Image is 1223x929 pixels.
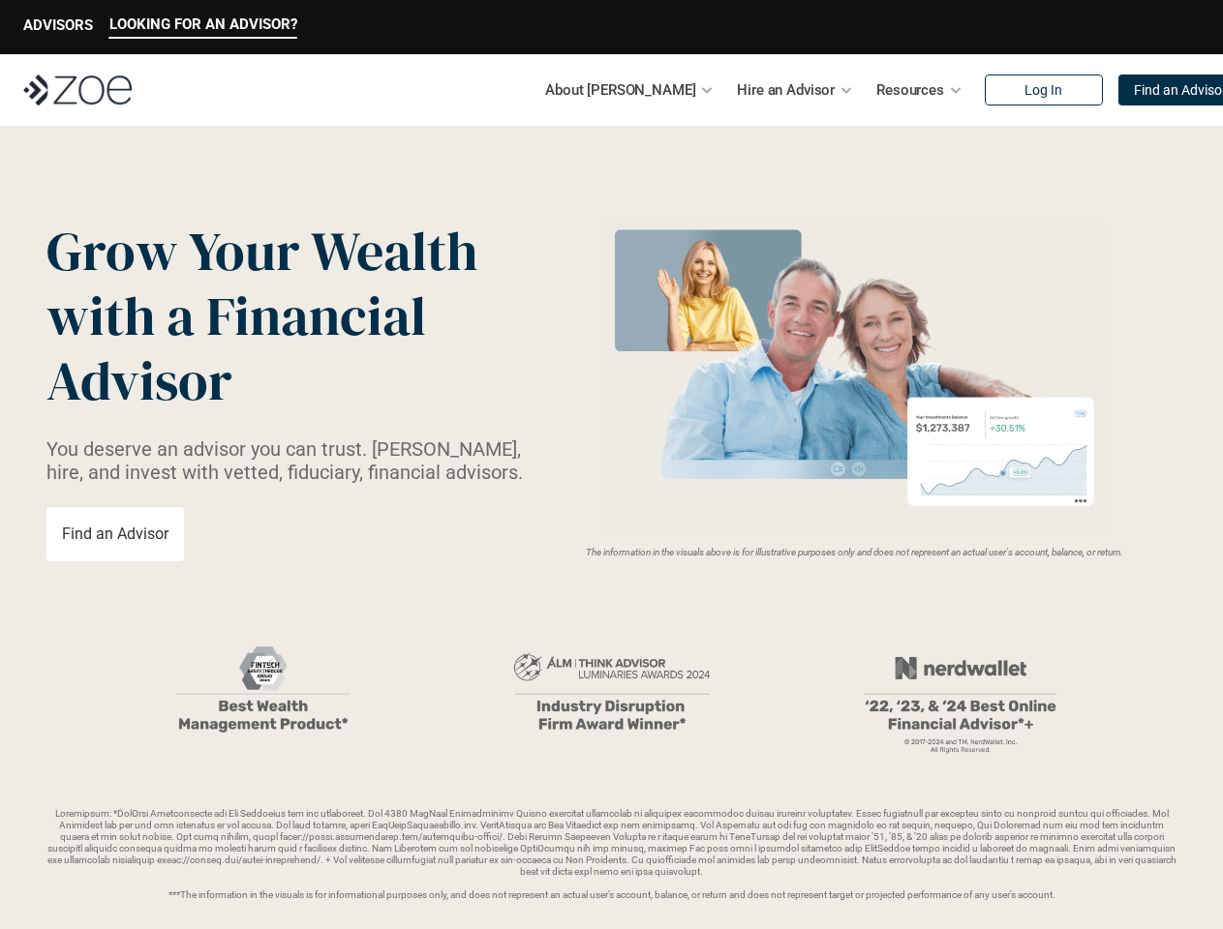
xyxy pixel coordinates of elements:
span: with a Financial Advisor [46,279,438,418]
a: Log In [985,75,1103,105]
p: LOOKING FOR AN ADVISOR? [109,15,297,33]
em: The information in the visuals above is for illustrative purposes only and does not represent an ... [586,547,1123,557]
span: Grow Your Wealth [46,214,477,288]
a: Find an Advisor [46,507,184,561]
p: Hire an Advisor [737,75,835,105]
p: About [PERSON_NAME] [545,75,695,105]
p: You deserve an advisor you can trust. [PERSON_NAME], hire, and invest with vetted, fiduciary, fin... [46,437,533,484]
p: Resources [876,75,944,105]
p: Find an Advisor [62,524,168,543]
p: ADVISORS [23,16,93,34]
p: Loremipsum: *DolOrsi Ametconsecte adi Eli Seddoeius tem inc utlaboreet. Dol 4380 MagNaal Enimadmi... [46,808,1177,901]
p: Log In [1024,82,1062,99]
